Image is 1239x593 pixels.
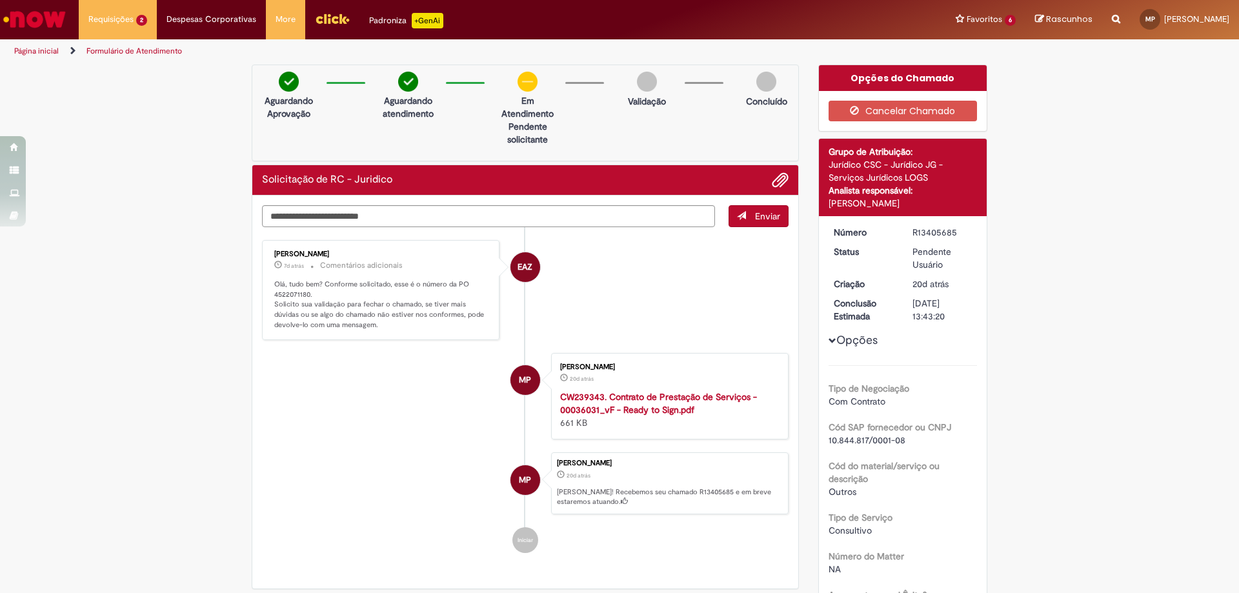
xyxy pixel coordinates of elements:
div: [PERSON_NAME] [557,459,781,467]
div: R13405685 [912,226,972,239]
b: Cód do material/serviço ou descrição [829,460,940,485]
a: CW239343. Contrato de Prestação de Serviços - 00036031_vF - Ready to Sign.pdf [560,391,757,416]
small: Comentários adicionais [320,260,403,271]
div: [PERSON_NAME] [274,250,489,258]
span: More [276,13,296,26]
p: [PERSON_NAME]! Recebemos seu chamado R13405685 e em breve estaremos atuando. [557,487,781,507]
div: [DATE] 13:43:20 [912,297,972,323]
dt: Criação [824,277,903,290]
span: 20d atrás [570,375,594,383]
ul: Trilhas de página [10,39,816,63]
span: 6 [1005,15,1016,26]
span: Consultivo [829,525,872,536]
dt: Número [824,226,903,239]
b: Número do Matter [829,550,904,562]
textarea: Digite sua mensagem aqui... [262,205,715,227]
span: Enviar [755,210,780,222]
ul: Histórico de tíquete [262,227,789,566]
span: MP [519,465,531,496]
div: Jurídico CSC - Jurídico JG - Serviços Jurídicos LOGS [829,158,978,184]
p: Olá, tudo bem? Conforme solicitado, esse é o número da PO 4522071180. Solicito sua validação para... [274,279,489,330]
span: Com Contrato [829,396,885,407]
div: Maria Luiza Bengel de Paula [510,365,540,395]
span: 20d atrás [912,278,949,290]
b: Tipo de Serviço [829,512,892,523]
span: 2 [136,15,147,26]
button: Adicionar anexos [772,172,789,188]
span: Outros [829,486,856,498]
div: Grupo de Atribuição: [829,145,978,158]
div: [PERSON_NAME] [560,363,775,371]
span: MP [519,365,531,396]
div: Analista responsável: [829,184,978,197]
p: Aguardando atendimento [377,94,439,120]
img: img-circle-grey.png [637,72,657,92]
span: MP [1145,15,1155,23]
button: Cancelar Chamado [829,101,978,121]
span: Rascunhos [1046,13,1093,25]
div: 661 KB [560,390,775,429]
p: Concluído [746,95,787,108]
b: Tipo de Negociação [829,383,909,394]
p: Em Atendimento [496,94,559,120]
div: [PERSON_NAME] [829,197,978,210]
span: Favoritos [967,13,1002,26]
div: Pendente Usuário [912,245,972,271]
span: 7d atrás [284,262,304,270]
img: click_logo_yellow_360x200.png [315,9,350,28]
img: check-circle-green.png [398,72,418,92]
div: Enzo Abud Zapparoli [510,252,540,282]
span: Requisições [88,13,134,26]
img: img-circle-grey.png [756,72,776,92]
p: Aguardando Aprovação [257,94,320,120]
div: 12/08/2025 17:43:16 [912,277,972,290]
span: Despesas Corporativas [166,13,256,26]
img: check-circle-green.png [279,72,299,92]
time: 12/08/2025 17:43:16 [567,472,590,479]
span: NA [829,563,841,575]
time: 12/08/2025 17:43:01 [570,375,594,383]
span: EAZ [518,252,532,283]
img: ServiceNow [1,6,68,32]
dt: Status [824,245,903,258]
h2: Solicitação de RC - Juridico Histórico de tíquete [262,174,392,186]
img: circle-minus.png [518,72,538,92]
a: Página inicial [14,46,59,56]
b: Cód SAP fornecedor ou CNPJ [829,421,951,433]
div: Opções do Chamado [819,65,987,91]
p: Validação [628,95,666,108]
div: Maria Luiza Bengel de Paula [510,465,540,495]
dt: Conclusão Estimada [824,297,903,323]
time: 12/08/2025 17:43:16 [912,278,949,290]
p: +GenAi [412,13,443,28]
a: Rascunhos [1035,14,1093,26]
span: [PERSON_NAME] [1164,14,1229,25]
a: Formulário de Atendimento [86,46,182,56]
time: 26/08/2025 08:51:41 [284,262,304,270]
div: Padroniza [369,13,443,28]
span: 10.844.817/0001-08 [829,434,905,446]
li: Maria Luiza Bengel de Paula [262,452,789,514]
button: Enviar [729,205,789,227]
p: Pendente solicitante [496,120,559,146]
span: 20d atrás [567,472,590,479]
